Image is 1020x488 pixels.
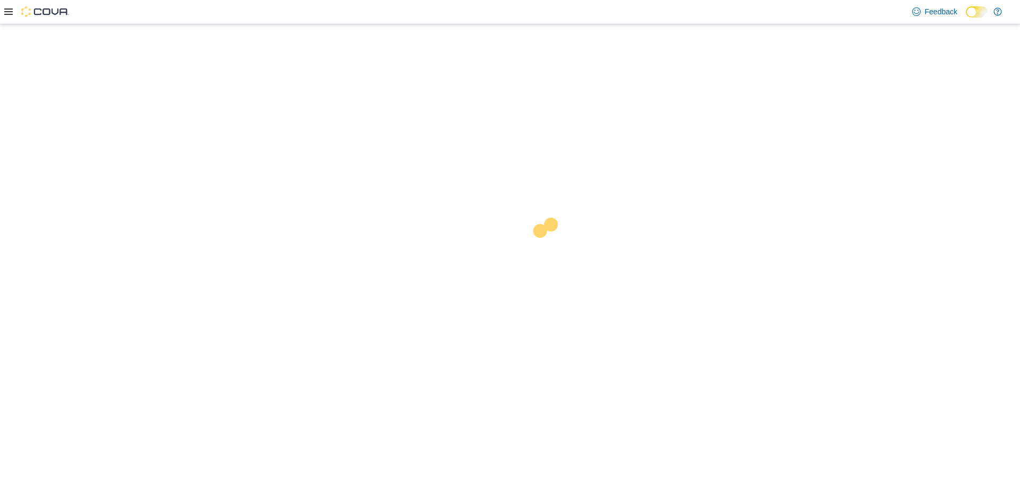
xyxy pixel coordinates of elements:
a: Feedback [908,1,962,22]
img: Cova [21,6,69,17]
span: Feedback [925,6,957,17]
img: cova-loader [510,210,590,289]
input: Dark Mode [966,6,988,18]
